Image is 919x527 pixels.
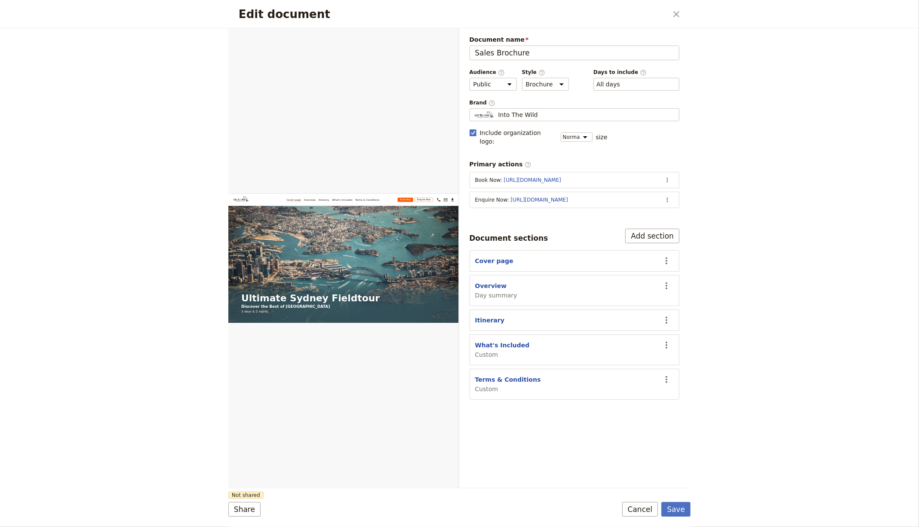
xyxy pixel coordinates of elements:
button: Actions [659,372,674,387]
button: Save [661,502,691,517]
a: Overview [181,9,209,20]
span: ​ [525,161,532,168]
div: Enquire Now : [475,196,658,203]
span: ​ [489,100,495,106]
button: Actions [659,254,674,268]
a: +1 443 739 5791 [496,7,511,21]
span: Audience [470,69,517,76]
select: Style​ [522,78,569,91]
a: Cover page [139,9,174,20]
span: 3 days & 2 nights [31,276,95,287]
button: Share [228,502,261,517]
span: ​ [498,69,505,75]
a: [URL][DOMAIN_NAME] [510,197,568,203]
button: Actions [661,174,674,187]
span: size [596,133,608,141]
span: Day summary [475,291,517,300]
span: Document name [470,35,680,44]
button: Days to include​Clear input [596,80,620,89]
button: Close dialog [669,7,684,21]
span: Not shared [228,492,264,499]
select: Audience​ [470,78,517,91]
button: Cancel [622,502,658,517]
h2: Edit document [239,8,667,21]
button: Download pdf [529,7,544,21]
a: neil@intothewildsafaris.com [513,7,527,21]
button: Overview [475,282,507,290]
a: Itinerary [216,9,241,20]
img: Into The Wild logo [10,5,86,20]
input: Document name [470,46,680,60]
p: Discover the Best of [GEOGRAPHIC_DATA] [31,263,362,276]
span: Primary actions [470,160,532,169]
span: Include organization logo : [480,129,556,146]
span: Brand [470,99,680,107]
select: size [561,132,593,142]
span: ​ [640,69,647,75]
button: Itinerary [475,316,505,325]
button: Actions [659,313,674,328]
a: [URL][DOMAIN_NAME] [504,177,561,183]
span: Days to include [593,69,679,76]
div: Book Now : [475,177,658,184]
span: Custom [475,385,541,393]
button: Actions [659,338,674,352]
button: Actions [659,279,674,293]
span: Custom [475,350,530,359]
span: Style [522,69,569,76]
button: What's Included [475,341,530,349]
button: Add section [625,229,679,243]
div: Document sections [470,233,548,243]
span: Into The Wild [498,110,538,119]
a: Terms & Conditions [304,9,362,20]
button: Cover page [475,257,513,265]
img: Profile [473,111,495,119]
button: Actions [661,193,674,206]
button: Terms & Conditions [475,375,541,384]
a: What's Included [248,9,296,20]
a: Book Now [405,9,442,19]
h1: Ultimate Sydney Fieldtour [31,238,362,262]
a: Enquire Now [446,9,489,19]
span: ​ [538,69,545,75]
